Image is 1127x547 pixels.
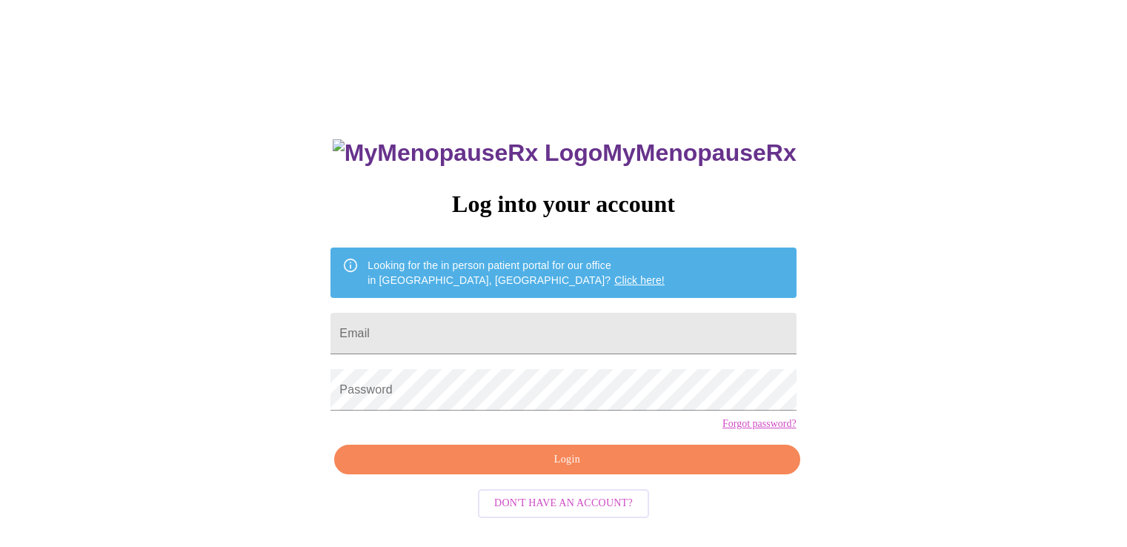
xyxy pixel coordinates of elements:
[333,139,602,167] img: MyMenopauseRx Logo
[494,494,633,513] span: Don't have an account?
[334,445,799,475] button: Login
[330,190,796,218] h3: Log into your account
[478,489,649,518] button: Don't have an account?
[368,252,665,294] div: Looking for the in person patient portal for our office in [GEOGRAPHIC_DATA], [GEOGRAPHIC_DATA]?
[722,418,797,430] a: Forgot password?
[351,451,782,469] span: Login
[474,496,653,508] a: Don't have an account?
[333,139,797,167] h3: MyMenopauseRx
[614,274,665,286] a: Click here!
